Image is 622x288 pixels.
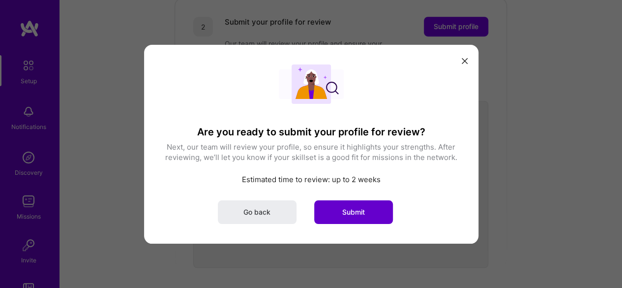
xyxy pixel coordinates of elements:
h3: Are you ready to submit your profile for review? [164,126,459,137]
div: modal [144,44,478,243]
span: Submit [342,207,365,217]
button: Submit [314,200,393,224]
button: Go back [218,200,296,224]
p: Next, our team will review your profile, so ensure it highlights your strengths. After reviewing,... [164,141,459,162]
i: icon Close [462,58,468,64]
span: Go back [243,207,270,217]
img: User [279,64,344,103]
p: Estimated time to review: up to 2 weeks [164,174,459,184]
